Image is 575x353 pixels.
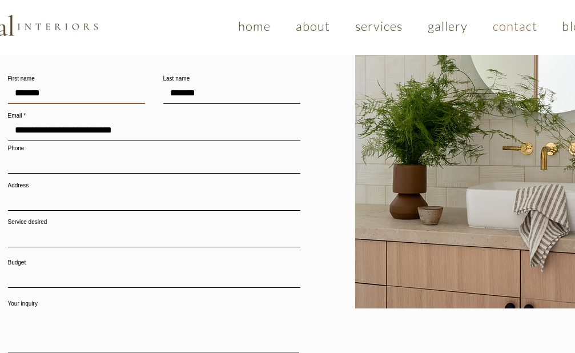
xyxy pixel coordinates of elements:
[417,13,478,39] a: gallery
[345,13,413,39] a: services
[296,18,331,34] span: about
[482,13,548,39] a: contact
[286,13,340,39] a: about
[8,146,300,151] label: Phone
[163,76,300,82] label: Last name
[8,183,300,188] label: Address
[8,113,300,119] label: Email
[355,18,403,34] span: services
[8,301,299,307] label: Your inquiry
[428,18,468,34] span: gallery
[8,219,300,225] label: Service desired
[8,76,145,82] label: First name
[238,18,271,34] span: home
[493,18,538,34] span: contact
[228,13,281,39] a: home
[8,260,300,266] label: Budget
